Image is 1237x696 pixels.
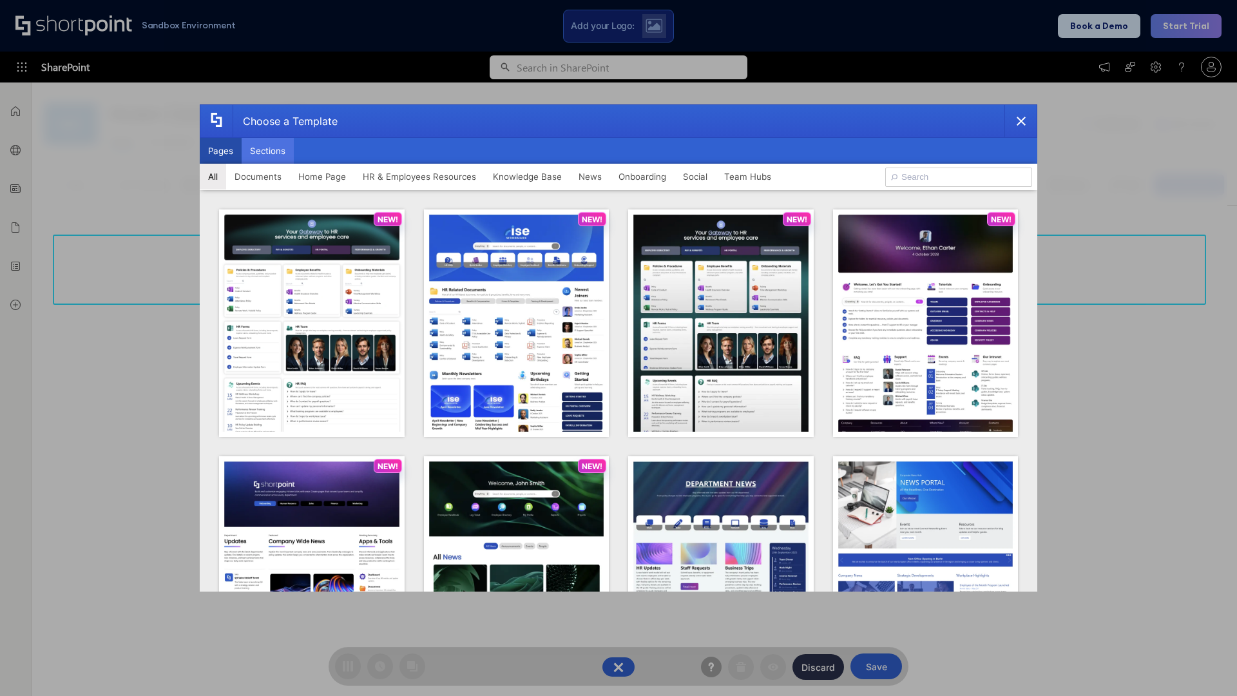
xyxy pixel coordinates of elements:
button: Pages [200,138,242,164]
div: template selector [200,104,1037,592]
button: Social [675,164,716,189]
button: Onboarding [610,164,675,189]
button: Home Page [290,164,354,189]
button: Documents [226,164,290,189]
button: All [200,164,226,189]
button: Team Hubs [716,164,780,189]
p: NEW! [378,461,398,471]
p: NEW! [378,215,398,224]
p: NEW! [582,215,602,224]
input: Search [885,168,1032,187]
p: NEW! [582,461,602,471]
button: Sections [242,138,294,164]
button: HR & Employees Resources [354,164,484,189]
button: News [570,164,610,189]
iframe: Chat Widget [1173,634,1237,696]
p: NEW! [991,215,1012,224]
div: Choose a Template [233,105,338,137]
p: NEW! [787,215,807,224]
button: Knowledge Base [484,164,570,189]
